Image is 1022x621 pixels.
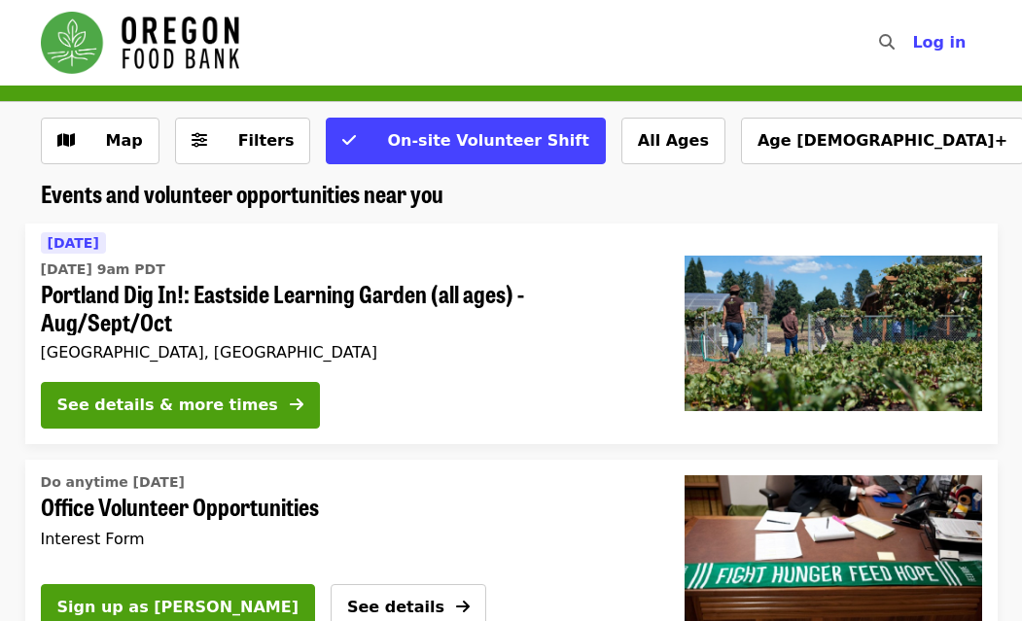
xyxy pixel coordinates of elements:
[25,224,998,444] a: See details for "Portland Dig In!: Eastside Learning Garden (all ages) - Aug/Sept/Oct"
[621,118,725,164] button: All Ages
[685,256,982,411] img: Portland Dig In!: Eastside Learning Garden (all ages) - Aug/Sept/Oct organized by Oregon Food Bank
[41,493,638,521] span: Office Volunteer Opportunities
[906,19,922,66] input: Search
[106,131,143,150] span: Map
[41,176,443,210] span: Events and volunteer opportunities near you
[41,259,165,280] time: [DATE] 9am PDT
[238,131,295,150] span: Filters
[41,474,185,490] span: Do anytime [DATE]
[456,598,470,616] i: arrow-right icon
[41,280,653,336] span: Portland Dig In!: Eastside Learning Garden (all ages) - Aug/Sept/Oct
[175,118,311,164] button: Filters (0 selected)
[57,596,299,619] span: Sign up as [PERSON_NAME]
[48,235,99,251] span: [DATE]
[57,131,75,150] i: map icon
[879,33,895,52] i: search icon
[41,467,638,560] a: See details for "Office Volunteer Opportunities"
[387,131,588,150] span: On-site Volunteer Shift
[41,12,239,74] img: Oregon Food Bank - Home
[912,33,966,52] span: Log in
[41,530,145,548] span: Interest Form
[290,396,303,414] i: arrow-right icon
[342,131,356,150] i: check icon
[326,118,605,164] button: On-site Volunteer Shift
[41,118,159,164] button: Show map view
[347,598,444,616] span: See details
[192,131,207,150] i: sliders-h icon
[897,23,981,62] button: Log in
[41,343,653,362] div: [GEOGRAPHIC_DATA], [GEOGRAPHIC_DATA]
[57,394,278,417] div: See details & more times
[41,382,320,429] button: See details & more times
